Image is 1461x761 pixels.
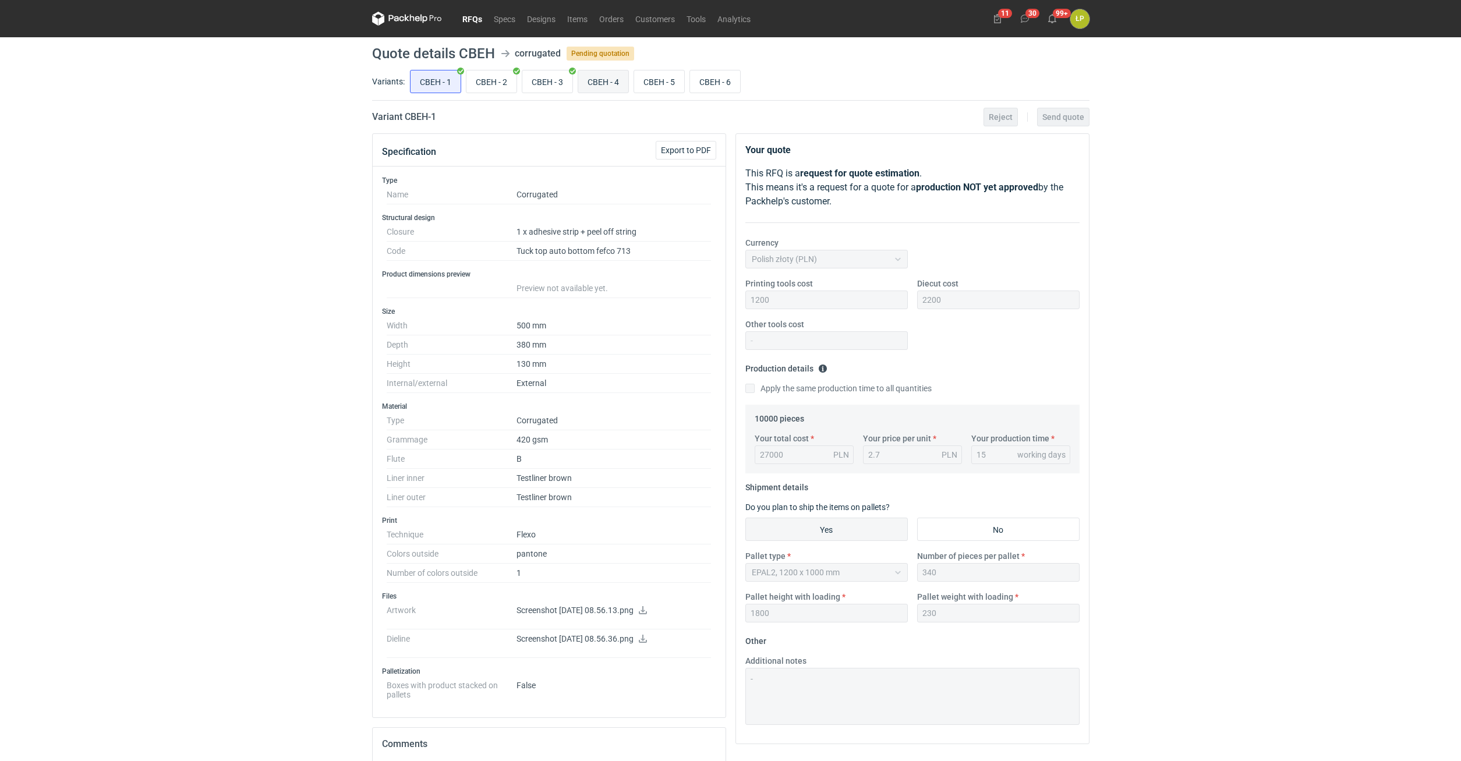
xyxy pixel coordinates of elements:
dt: Grammage [387,430,517,449]
a: Designs [521,12,561,26]
label: Your price per unit [863,433,931,444]
h3: Palletization [382,667,716,676]
a: Items [561,12,593,26]
textarea: - [745,668,1080,725]
h3: Structural design [382,213,716,222]
dt: Width [387,316,517,335]
a: Specs [488,12,521,26]
button: Reject [984,108,1018,126]
dd: 420 gsm [517,430,712,449]
label: CBEH - 6 [689,70,741,93]
label: Your total cost [755,433,809,444]
span: Preview not available yet. [517,284,608,293]
dd: 500 mm [517,316,712,335]
dt: Boxes with product stacked on pallets [387,676,517,699]
a: Customers [629,12,681,26]
dt: Height [387,355,517,374]
a: Analytics [712,12,756,26]
dd: Corrugated [517,185,712,204]
dd: 1 x adhesive strip + peel off string [517,222,712,242]
button: Export to PDF [656,141,716,160]
legend: Production details [745,359,827,373]
a: Tools [681,12,712,26]
dt: Closure [387,222,517,242]
label: Pallet weight with loading [917,591,1013,603]
label: CBEH - 3 [522,70,573,93]
strong: production NOT yet approved [916,182,1038,193]
h3: Material [382,402,716,411]
h3: Files [382,592,716,601]
dt: Internal/external [387,374,517,393]
h3: Size [382,307,716,316]
label: CBEH - 2 [466,70,517,93]
div: PLN [942,449,957,461]
dd: Testliner brown [517,469,712,488]
div: Łukasz Postawa [1070,9,1089,29]
a: Orders [593,12,629,26]
p: Screenshot [DATE] 08.56.13.png [517,606,712,616]
label: Diecut cost [917,278,958,289]
dd: Testliner brown [517,488,712,507]
label: Apply the same production time to all quantities [745,383,932,394]
label: CBEH - 5 [634,70,685,93]
dt: Name [387,185,517,204]
h3: Product dimensions preview [382,270,716,279]
label: Other tools cost [745,318,804,330]
span: Reject [989,113,1013,121]
p: This RFQ is a . This means it's a request for a quote for a by the Packhelp's customer. [745,167,1080,208]
h2: Variant CBEH - 1 [372,110,436,124]
label: Printing tools cost [745,278,813,289]
button: 11 [988,9,1007,28]
h2: Comments [382,737,716,751]
dt: Dieline [387,629,517,658]
strong: request for quote estimation [800,168,919,179]
dd: External [517,374,712,393]
dd: Tuck top auto bottom fefco 713 [517,242,712,261]
dd: 1 [517,564,712,583]
dd: B [517,449,712,469]
span: Export to PDF [661,146,711,154]
label: Do you plan to ship the items on pallets? [745,502,890,512]
dd: 380 mm [517,335,712,355]
dd: Corrugated [517,411,712,430]
label: CBEH - 1 [410,70,461,93]
h1: Quote details CBEH [372,47,495,61]
legend: Shipment details [745,478,808,492]
dt: Flute [387,449,517,469]
label: Pallet height with loading [745,591,840,603]
button: 30 [1016,9,1034,28]
div: PLN [833,449,849,461]
dd: Flexo [517,525,712,544]
h3: Type [382,176,716,185]
dd: 130 mm [517,355,712,374]
dt: Colors outside [387,544,517,564]
dt: Liner outer [387,488,517,507]
dt: Code [387,242,517,261]
dt: Liner inner [387,469,517,488]
button: Send quote [1037,108,1089,126]
label: CBEH - 4 [578,70,629,93]
dt: Depth [387,335,517,355]
dt: Technique [387,525,517,544]
a: RFQs [457,12,488,26]
label: Variants: [372,76,405,87]
legend: Other [745,632,766,646]
button: Specification [382,138,436,166]
label: Pallet type [745,550,786,562]
span: Pending quotation [567,47,634,61]
label: Number of pieces per pallet [917,550,1020,562]
p: Screenshot [DATE] 08.56.36.png [517,634,712,645]
dt: Number of colors outside [387,564,517,583]
svg: Packhelp Pro [372,12,442,26]
label: Additional notes [745,655,806,667]
div: working days [1017,449,1066,461]
button: ŁP [1070,9,1089,29]
label: Your production time [971,433,1049,444]
dt: Artwork [387,601,517,629]
div: corrugated [515,47,561,61]
label: Currency [745,237,779,249]
h3: Print [382,516,716,525]
legend: 10000 pieces [755,409,804,423]
strong: Your quote [745,144,791,155]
